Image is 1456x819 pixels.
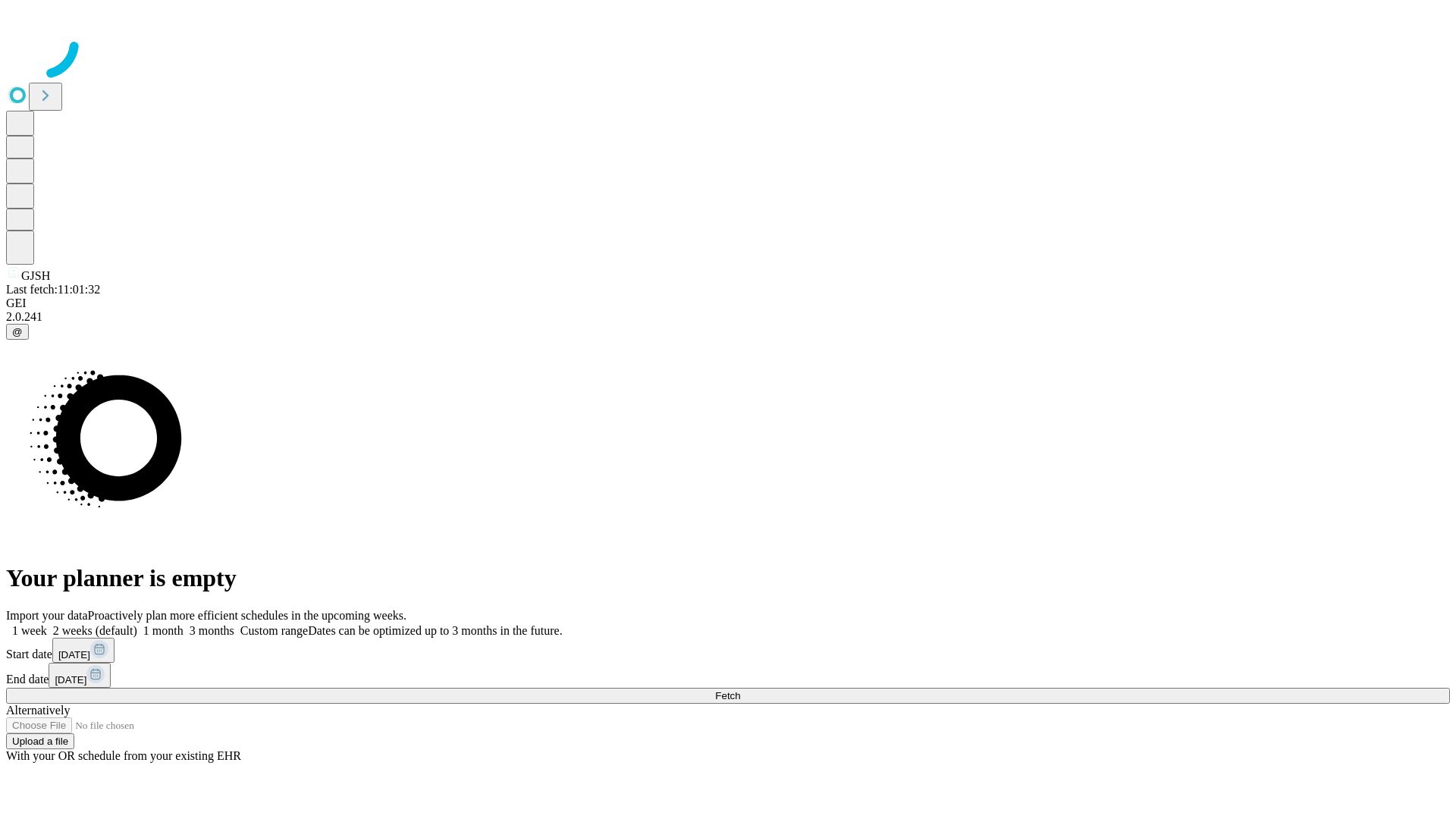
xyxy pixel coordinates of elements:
[12,624,47,637] span: 1 week
[6,638,1450,663] div: Start date
[6,688,1450,704] button: Fetch
[308,624,562,637] span: Dates can be optimized up to 3 months in the future.
[21,269,50,282] span: GJSH
[58,649,90,661] span: [DATE]
[6,297,1450,310] div: GEI
[715,690,740,701] span: Fetch
[12,326,23,337] span: @
[143,624,184,637] span: 1 month
[6,609,88,622] span: Import your data
[240,624,308,637] span: Custom range
[6,733,74,749] button: Upload a file
[55,674,86,686] span: [DATE]
[88,609,406,622] span: Proactively plan more efficient schedules in the upcoming weeks.
[6,324,29,340] button: @
[190,624,234,637] span: 3 months
[6,283,100,296] span: Last fetch: 11:01:32
[52,638,115,663] button: [DATE]
[6,564,1450,592] h1: Your planner is empty
[6,749,241,762] span: With your OR schedule from your existing EHR
[49,663,111,688] button: [DATE]
[53,624,137,637] span: 2 weeks (default)
[6,663,1450,688] div: End date
[6,704,70,717] span: Alternatively
[6,310,1450,324] div: 2.0.241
